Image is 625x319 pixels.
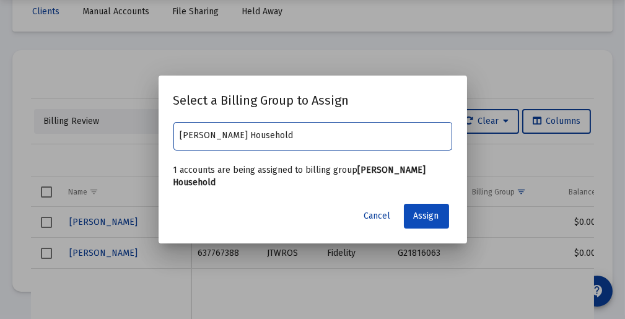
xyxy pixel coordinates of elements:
button: Cancel [354,204,401,229]
h2: Select a Billing Group to Assign [173,90,452,110]
button: Assign [404,204,449,229]
p: 1 accounts are being assigned to billing group [173,164,452,189]
input: Select a billing group [180,131,445,141]
span: Cancel [364,211,391,221]
span: Assign [414,211,439,221]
